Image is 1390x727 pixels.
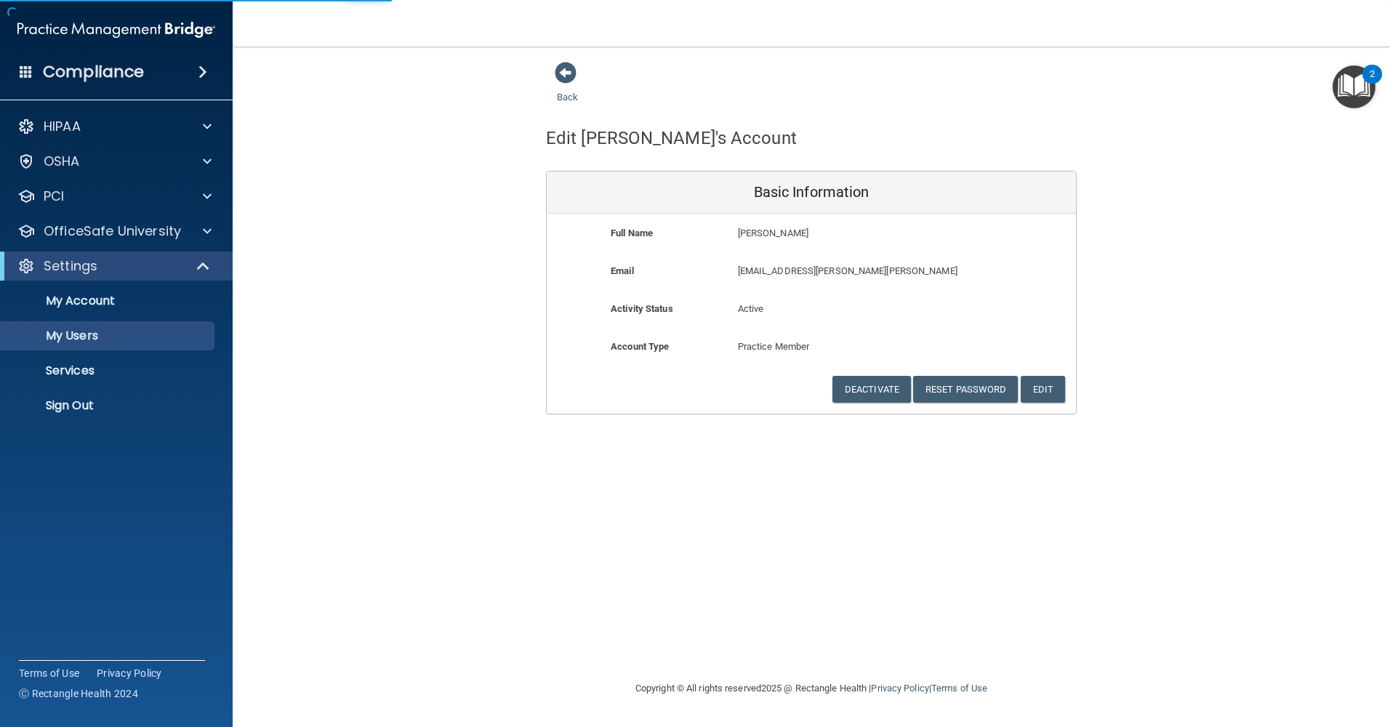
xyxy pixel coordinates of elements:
[17,257,211,275] a: Settings
[44,118,81,135] p: HIPAA
[546,665,1077,712] div: Copyright © All rights reserved 2025 @ Rectangle Health | |
[97,666,162,680] a: Privacy Policy
[17,15,215,44] img: PMB logo
[9,294,208,308] p: My Account
[832,376,911,403] button: Deactivate
[17,222,212,240] a: OfficeSafe University
[738,300,885,318] p: Active
[9,329,208,343] p: My Users
[44,222,181,240] p: OfficeSafe University
[19,686,138,701] span: Ⓒ Rectangle Health 2024
[611,265,634,276] b: Email
[557,74,578,103] a: Back
[17,153,212,170] a: OSHA
[913,376,1018,403] button: Reset Password
[43,62,144,82] h4: Compliance
[546,129,797,148] h4: Edit [PERSON_NAME]'s Account
[9,398,208,413] p: Sign Out
[738,262,970,280] p: [EMAIL_ADDRESS][PERSON_NAME][PERSON_NAME]
[9,363,208,378] p: Services
[44,257,97,275] p: Settings
[44,153,80,170] p: OSHA
[17,118,212,135] a: HIPAA
[17,188,212,205] a: PCI
[611,341,669,352] b: Account Type
[1138,624,1373,682] iframe: Drift Widget Chat Controller
[19,666,79,680] a: Terms of Use
[931,683,987,694] a: Terms of Use
[1021,376,1065,403] button: Edit
[44,188,64,205] p: PCI
[611,228,653,238] b: Full Name
[611,303,673,314] b: Activity Status
[1333,65,1375,108] button: Open Resource Center, 2 new notifications
[738,225,970,242] p: [PERSON_NAME]
[738,338,885,356] p: Practice Member
[1370,74,1375,93] div: 2
[871,683,928,694] a: Privacy Policy
[547,172,1076,214] div: Basic Information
